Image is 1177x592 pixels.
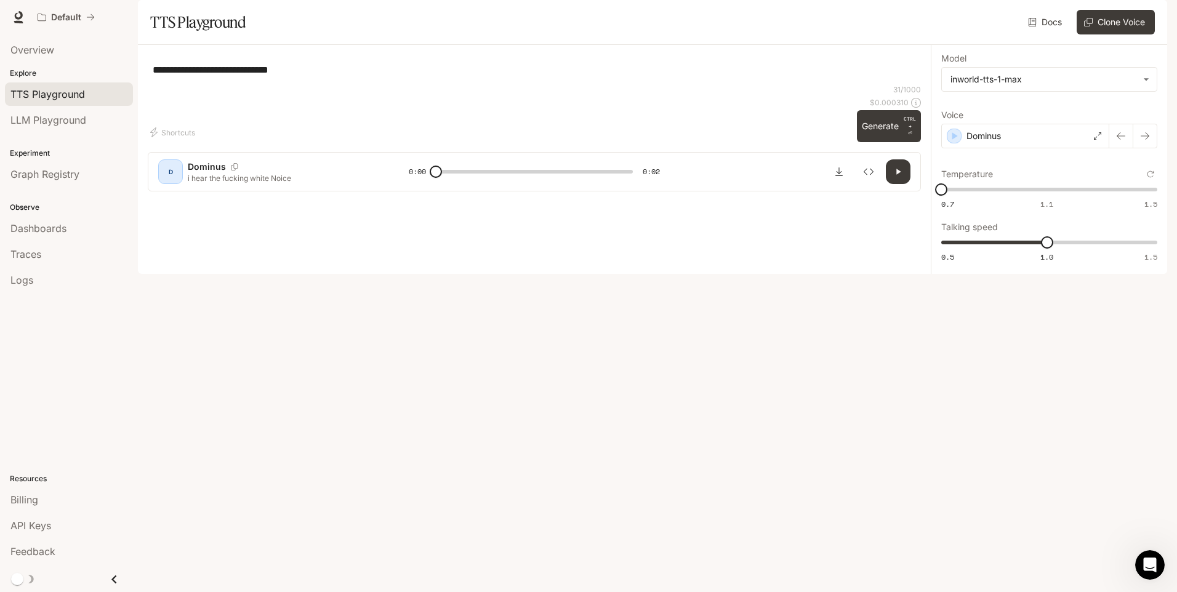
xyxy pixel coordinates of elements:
[893,84,921,95] p: 31 / 1000
[1144,199,1157,209] span: 1.5
[904,115,916,137] p: ⏎
[941,223,998,231] p: Talking speed
[188,161,226,173] p: Dominus
[941,252,954,262] span: 0.5
[1077,10,1155,34] button: Clone Voice
[409,166,426,178] span: 0:00
[1135,550,1165,580] iframe: Intercom live chat
[856,159,881,184] button: Inspect
[161,162,180,182] div: D
[148,122,200,142] button: Shortcuts
[1040,252,1053,262] span: 1.0
[1040,199,1053,209] span: 1.1
[966,130,1001,142] p: Dominus
[950,73,1137,86] div: inworld-tts-1-max
[1144,252,1157,262] span: 1.5
[827,159,851,184] button: Download audio
[1144,167,1157,181] button: Reset to default
[150,10,246,34] h1: TTS Playground
[857,110,921,142] button: GenerateCTRL +⏎
[1026,10,1067,34] a: Docs
[870,97,909,108] p: $ 0.000310
[643,166,660,178] span: 0:02
[226,163,243,170] button: Copy Voice ID
[941,170,993,178] p: Temperature
[942,68,1157,91] div: inworld-tts-1-max
[941,111,963,119] p: Voice
[188,173,379,183] p: i hear the fucking white Noice
[51,12,81,23] p: Default
[32,5,100,30] button: All workspaces
[904,115,916,130] p: CTRL +
[941,54,966,63] p: Model
[941,199,954,209] span: 0.7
